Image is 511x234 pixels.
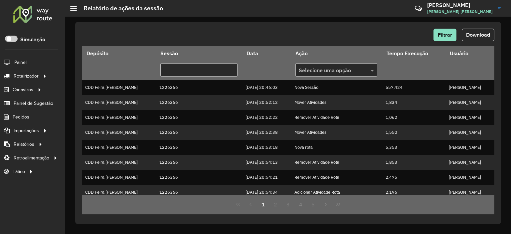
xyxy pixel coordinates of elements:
[156,125,242,140] td: 1226366
[82,170,156,185] td: CDD Feira [PERSON_NAME]
[242,170,291,185] td: [DATE] 20:54:21
[282,198,294,211] button: 3
[319,198,332,211] button: Next Page
[82,95,156,110] td: CDD Feira [PERSON_NAME]
[242,125,291,140] td: [DATE] 20:52:38
[14,59,27,66] span: Painel
[445,155,494,170] td: [PERSON_NAME]
[242,110,291,125] td: [DATE] 20:52:22
[269,198,282,211] button: 2
[382,46,445,61] th: Tempo Execução
[445,170,494,185] td: [PERSON_NAME]
[445,46,494,61] th: Usuário
[14,141,34,148] span: Relatórios
[13,168,25,175] span: Tático
[382,95,445,110] td: 1,834
[382,125,445,140] td: 1,550
[294,198,307,211] button: 4
[291,140,382,155] td: Nova rota
[445,95,494,110] td: [PERSON_NAME]
[156,110,242,125] td: 1226366
[242,46,291,61] th: Data
[13,86,33,93] span: Cadastros
[291,125,382,140] td: Mover Atividades
[291,80,382,95] td: Nova Sessão
[291,95,382,110] td: Mover Atividades
[82,125,156,140] td: CDD Feira [PERSON_NAME]
[156,155,242,170] td: 1226366
[14,154,49,161] span: Retroalimentação
[14,73,39,80] span: Roteirizador
[20,36,45,44] label: Simulação
[466,32,490,38] span: Download
[445,80,494,95] td: [PERSON_NAME]
[82,185,156,200] td: CDD Feira [PERSON_NAME]
[82,80,156,95] td: CDD Feira [PERSON_NAME]
[14,127,39,134] span: Importações
[156,80,242,95] td: 1226366
[427,9,493,15] span: [PERSON_NAME] [PERSON_NAME]
[156,140,242,155] td: 1226366
[77,5,163,12] h2: Relatório de ações da sessão
[433,29,456,41] button: Filtrar
[445,140,494,155] td: [PERSON_NAME]
[13,114,29,120] span: Pedidos
[242,155,291,170] td: [DATE] 20:54:13
[257,198,269,211] button: 1
[445,110,494,125] td: [PERSON_NAME]
[242,95,291,110] td: [DATE] 20:52:12
[14,100,53,107] span: Painel de Sugestão
[307,198,320,211] button: 5
[445,185,494,200] td: [PERSON_NAME]
[291,46,382,61] th: Ação
[156,46,242,61] th: Sessão
[462,29,494,41] button: Download
[382,140,445,155] td: 5,353
[438,32,452,38] span: Filtrar
[291,170,382,185] td: Remover Atividade Rota
[82,140,156,155] td: CDD Feira [PERSON_NAME]
[291,110,382,125] td: Remover Atividade Rota
[291,185,382,200] td: Adicionar Atividade Rota
[382,80,445,95] td: 557,424
[156,170,242,185] td: 1226366
[242,140,291,155] td: [DATE] 20:53:18
[291,155,382,170] td: Remover Atividade Rota
[82,110,156,125] td: CDD Feira [PERSON_NAME]
[445,125,494,140] td: [PERSON_NAME]
[242,80,291,95] td: [DATE] 20:46:03
[156,185,242,200] td: 1226366
[242,185,291,200] td: [DATE] 20:54:34
[427,2,493,8] h3: [PERSON_NAME]
[411,1,426,16] a: Contato Rápido
[156,95,242,110] td: 1226366
[82,155,156,170] td: CDD Feira [PERSON_NAME]
[82,46,156,61] th: Depósito
[382,110,445,125] td: 1,062
[382,155,445,170] td: 1,853
[332,198,345,211] button: Last Page
[382,170,445,185] td: 2,475
[382,185,445,200] td: 2,196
